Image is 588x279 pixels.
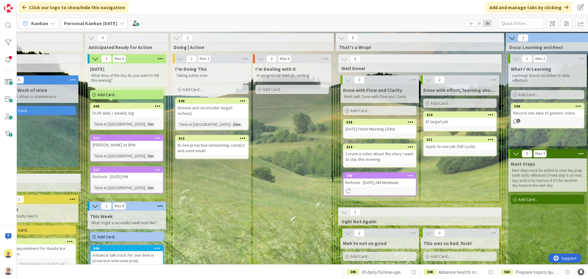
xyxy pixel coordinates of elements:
[2,87,47,93] span: Worky Work of mine
[350,108,370,113] span: Add Card...
[512,168,583,188] p: Next steps must be added to next day prep (with daily reflection) if next step is on next day and...
[344,94,415,99] p: Went well: Done with Flow and Clarity
[176,136,248,141] div: 612
[347,269,359,275] div: 595
[91,141,163,149] div: [PERSON_NAME] at 3PM
[522,55,532,62] span: 1
[424,269,436,275] div: 598
[424,112,496,118] div: 610
[514,104,584,108] div: 566
[64,20,117,26] b: Personal Kanban [DATE]
[427,113,496,117] div: 610
[344,173,416,187] div: 608Refresh - [DATE] AM Meditate
[475,20,483,26] span: 2x
[174,44,326,50] span: Doing | Action
[344,179,416,187] div: Refresh - [DATE] AM Meditate
[518,197,538,202] span: Add Card...
[424,142,496,150] div: Apply to one job (full cycle)
[90,66,104,72] span: Today
[91,251,163,270] div: Advance talk track for one item in proactive interview prep: Prioritization prompt
[101,202,111,210] span: 1
[91,135,163,149] div: 619[PERSON_NAME] at 3PM
[346,145,416,149] div: 614
[10,227,29,233] span: Add Card...
[344,173,416,179] div: 608
[176,98,248,104] div: 599
[344,119,416,125] div: 618
[511,104,584,117] div: 566Record one take of generic video
[186,55,197,62] span: 2
[518,34,528,42] span: 1
[255,66,296,72] span: I'm Dealing with it
[354,76,364,84] span: 3
[97,234,117,239] span: Add Card...
[344,144,416,150] div: 614
[179,136,248,141] div: 612
[91,73,162,83] p: What story of the day do you want to tell this evening?
[516,119,520,123] span: 1
[92,121,145,127] div: Time in [GEOGRAPHIC_DATA]
[344,125,416,133] div: [DATE] Finish Meeting (30m)
[344,144,416,163] div: 614Create a video about the story I want to day this evening
[4,4,13,13] img: Visit kanbanzone.com
[467,20,475,26] span: 1x
[427,138,496,142] div: 611
[178,121,230,128] div: Time in [GEOGRAPHIC_DATA]
[91,109,163,117] div: Draft daily / weekly log
[92,184,145,191] div: Time in [GEOGRAPHIC_DATA]
[91,173,163,181] div: Refresh - [DATE] PM
[522,150,532,157] span: 0
[431,254,450,259] span: Add Card...
[230,121,231,128] span: :
[511,161,535,167] span: Next Steps
[92,153,145,159] div: Time in [GEOGRAPHIC_DATA]
[91,104,163,117] div: 609Draft daily / weekly log
[93,104,163,108] div: 609
[518,92,538,97] span: Add Card...
[97,34,107,42] span: 4
[146,121,155,127] div: 3m
[535,57,545,60] div: Max 3
[434,76,445,84] span: 2
[13,76,24,84] span: 0
[346,174,416,178] div: 608
[439,268,482,276] span: Advance health metrics module in CSM D2D
[175,66,207,72] span: I'm Doing This
[346,120,416,124] div: 618
[339,44,496,50] span: That's a Wrap!
[3,244,75,258] div: Make appointment for Honda tire rotation
[354,229,364,237] span: 1
[266,55,277,62] span: 0
[509,44,581,50] span: Docu: Learning and Next
[362,268,401,276] span: ID daily follow-ups
[91,135,163,141] div: 619
[115,57,124,60] div: Max 6
[89,44,160,50] span: Anticipated Ready for Action
[91,167,163,173] div: 617
[350,254,370,259] span: Add Card...
[13,1,28,8] span: Support
[257,73,328,78] p: In progress but held up...waiting
[344,119,416,133] div: 618[DATE] Finish Meeting (30m)
[501,269,513,275] div: 560
[91,167,163,181] div: 617Refresh - [DATE] PM
[511,104,584,109] div: 566
[182,34,193,42] span: 2
[431,100,450,106] span: Add Card...
[341,218,494,224] span: Ugh! Not Again!
[115,205,124,208] div: Max 8
[263,87,282,92] span: Add Card...
[90,213,113,219] span: This Week
[424,112,496,126] div: 610ID target job
[91,104,163,109] div: 609
[280,57,289,60] div: Max 6
[3,239,75,244] div: 616
[13,196,24,203] span: 2
[91,246,163,270] div: 606Advance talk track for one item in proactive interview prep: Prioritization prompt
[145,121,146,127] span: :
[515,268,559,276] span: Prepare topics/questions for for info interview call with [PERSON_NAME] at CultureAmp
[5,262,58,268] div: Time in [GEOGRAPHIC_DATA]
[10,108,29,113] span: Add Card...
[176,73,247,78] p: Taking action now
